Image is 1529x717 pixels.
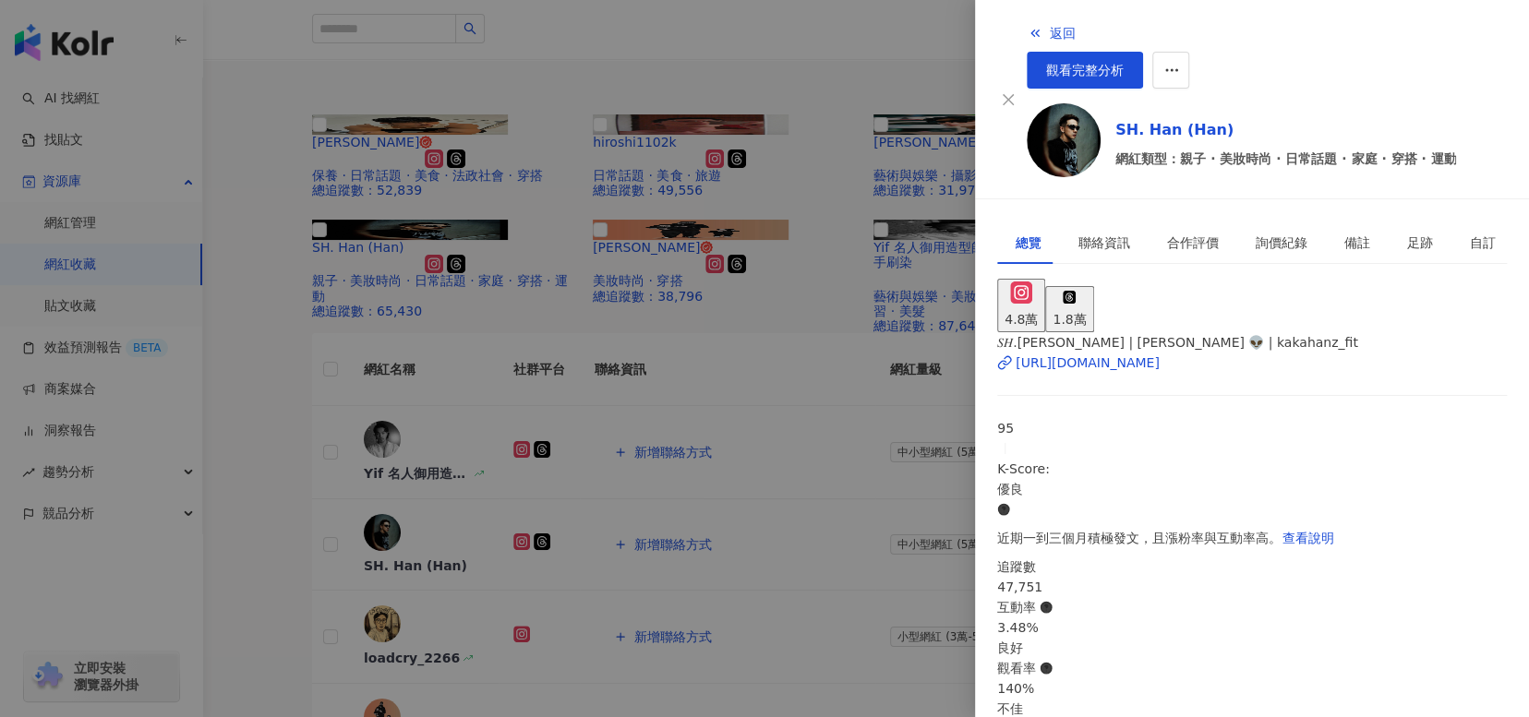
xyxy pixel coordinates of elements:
[1027,103,1101,184] a: KOL Avatar
[1053,309,1086,329] div: 1.8萬
[1078,233,1130,253] div: 聯絡資訊
[997,597,1507,617] div: 互動率
[1005,309,1038,329] div: 4.8萬
[1282,520,1335,556] button: 查看說明
[997,556,1507,577] div: 追蹤數
[997,520,1507,556] div: 近期一到三個月積極發文，且漲粉率與互動率高。
[1045,286,1093,332] button: 1.8萬
[997,418,1507,438] div: 95
[1167,233,1219,253] div: 合作評價
[1016,353,1160,373] div: [URL][DOMAIN_NAME]
[1282,531,1334,545] span: 查看說明
[997,638,1507,658] div: 良好
[997,479,1507,499] div: 優良
[1256,233,1307,253] div: 詢價紀錄
[997,658,1507,678] div: 觀看率
[1407,233,1433,253] div: 足跡
[1016,233,1041,253] div: 總覽
[1001,92,1016,107] span: close
[1115,149,1456,169] span: 網紅類型：親子 · 美妝時尚 · 日常話題 · 家庭 · 穿搭 · 運動
[997,279,1045,332] button: 4.8萬
[1344,233,1370,253] div: 備註
[1046,63,1124,78] span: 觀看完整分析
[1027,103,1101,177] img: KOL Avatar
[997,335,1358,350] span: 𝑆𝐻.[PERSON_NAME] | [PERSON_NAME] 👽 | kakahanz_fit
[1115,119,1456,141] a: SH. Han (Han)
[1027,15,1077,52] button: 返回
[1027,52,1143,89] a: 觀看完整分析
[997,678,1507,699] div: 140%
[997,577,1507,597] div: 47,751
[1050,26,1076,41] span: 返回
[997,353,1507,373] a: [URL][DOMAIN_NAME]
[997,459,1507,520] div: K-Score :
[1470,233,1496,253] div: 自訂
[997,617,1507,638] div: 3.48%
[997,89,1019,111] button: Close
